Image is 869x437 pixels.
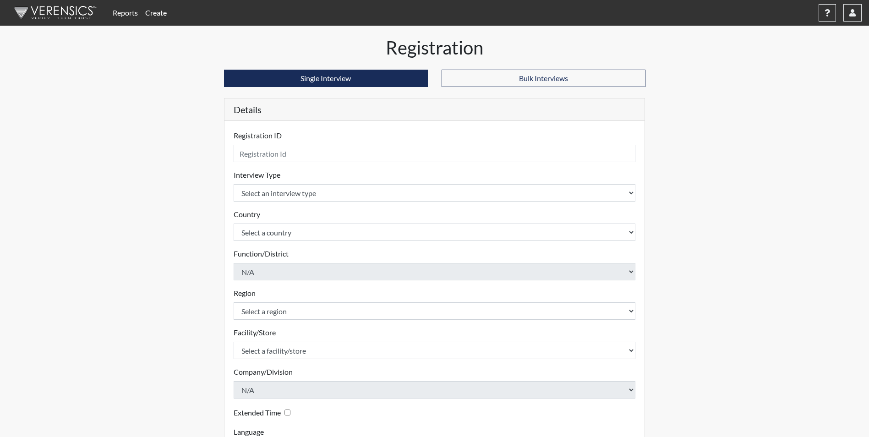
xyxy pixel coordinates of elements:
[234,407,281,418] label: Extended Time
[234,366,293,377] label: Company/Division
[234,406,294,419] div: Checking this box will provide the interviewee with an accomodation of extra time to answer each ...
[442,70,645,87] button: Bulk Interviews
[142,4,170,22] a: Create
[234,145,636,162] input: Insert a Registration ID, which needs to be a unique alphanumeric value for each interviewee
[234,327,276,338] label: Facility/Store
[234,248,289,259] label: Function/District
[224,98,645,121] h5: Details
[234,169,280,180] label: Interview Type
[224,37,645,59] h1: Registration
[224,70,428,87] button: Single Interview
[234,288,256,299] label: Region
[234,130,282,141] label: Registration ID
[234,209,260,220] label: Country
[109,4,142,22] a: Reports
